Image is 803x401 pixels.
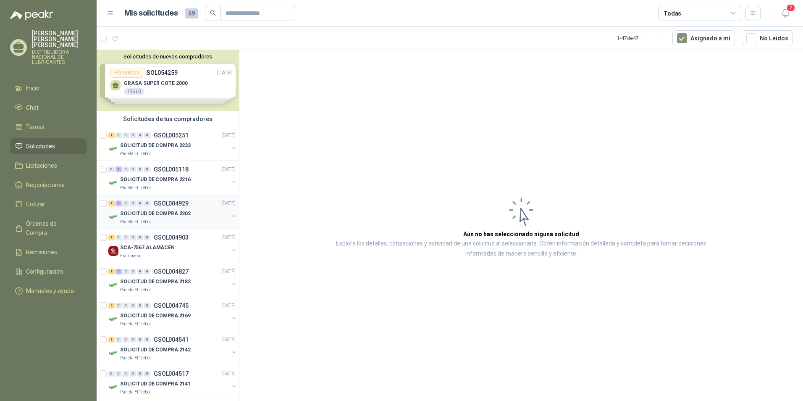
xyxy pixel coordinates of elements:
[26,267,63,276] span: Configuración
[115,166,122,172] div: 1
[120,142,191,150] p: SOLICITUD DE COMPRA 2233
[123,371,129,377] div: 0
[10,244,87,260] a: Remisiones
[123,235,129,240] div: 0
[32,50,87,65] p: DISTRIBUIDORA NACIONAL DE LUBRICANTES
[26,84,39,93] span: Inicio
[108,235,115,240] div: 1
[130,371,136,377] div: 0
[108,130,237,157] a: 1 0 0 0 0 0 GSOL005251[DATE] Company LogoSOLICITUD DE COMPRA 2233Panela El Trébol
[10,119,87,135] a: Tareas
[120,244,175,252] p: SCA-7567 ALAMACEN
[323,239,719,259] p: Explora los detalles, cotizaciones y actividad de una solicitud al seleccionarla. Obtén informaci...
[97,111,239,127] div: Solicitudes de tus compradores
[154,371,189,377] p: GSOL004517
[742,30,793,46] button: No Leídos
[108,280,118,290] img: Company Logo
[137,337,143,343] div: 0
[108,382,118,392] img: Company Logo
[144,337,150,343] div: 0
[108,314,118,324] img: Company Logo
[123,132,129,138] div: 0
[108,144,118,154] img: Company Logo
[120,185,151,191] p: Panela El Trébol
[154,269,189,274] p: GSOL004827
[144,303,150,309] div: 0
[115,337,122,343] div: 0
[123,166,129,172] div: 0
[123,200,129,206] div: 0
[108,269,115,274] div: 1
[120,253,142,259] p: Estrumetal
[10,283,87,299] a: Manuales y ayuda
[137,371,143,377] div: 0
[10,158,87,174] a: Licitaciones
[26,161,57,170] span: Licitaciones
[123,337,129,343] div: 0
[108,266,237,293] a: 1 2 0 0 0 0 GSOL004827[DATE] Company LogoSOLICITUD DE COMPRA 2183Panela El Trébol
[130,303,136,309] div: 0
[144,200,150,206] div: 0
[10,10,53,20] img: Logo peakr
[120,321,151,327] p: Panela El Trébol
[26,142,55,151] span: Solicitudes
[130,235,136,240] div: 0
[108,178,118,188] img: Company Logo
[26,286,74,295] span: Manuales y ayuda
[154,132,189,138] p: GSOL005251
[32,30,87,48] p: [PERSON_NAME] [PERSON_NAME] [PERSON_NAME]
[137,235,143,240] div: 0
[120,287,151,293] p: Panela El Trébol
[108,301,237,327] a: 2 0 0 0 0 0 GSOL004745[DATE] Company LogoSOLICITUD DE COMPRA 2169Panela El Trébol
[137,132,143,138] div: 0
[144,166,150,172] div: 0
[221,200,236,208] p: [DATE]
[123,303,129,309] div: 0
[123,269,129,274] div: 0
[120,389,151,396] p: Panela El Trébol
[120,355,151,361] p: Panela El Trébol
[10,80,87,96] a: Inicio
[185,8,198,18] span: 69
[10,138,87,154] a: Solicitudes
[221,302,236,310] p: [DATE]
[137,303,143,309] div: 0
[108,200,115,206] div: 1
[100,53,236,60] button: Solicitudes de nuevos compradores
[10,216,87,241] a: Órdenes de Compra
[144,235,150,240] div: 0
[154,166,189,172] p: GSOL005118
[130,166,136,172] div: 0
[108,371,115,377] div: 0
[120,278,191,286] p: SOLICITUD DE COMPRA 2183
[130,337,136,343] div: 0
[144,132,150,138] div: 0
[210,10,216,16] span: search
[672,30,735,46] button: Asignado a mi
[108,212,118,222] img: Company Logo
[115,235,122,240] div: 0
[154,200,189,206] p: GSOL004929
[26,180,65,190] span: Negociaciones
[664,9,681,18] div: Todas
[10,264,87,280] a: Configuración
[130,132,136,138] div: 0
[130,200,136,206] div: 0
[108,348,118,358] img: Company Logo
[26,200,45,209] span: Cotizar
[108,198,237,225] a: 1 1 0 0 0 0 GSOL004929[DATE] Company LogoSOLICITUD DE COMPRA 2202Panela El Trébol
[26,248,57,257] span: Remisiones
[144,269,150,274] div: 0
[154,337,189,343] p: GSOL004541
[221,370,236,378] p: [DATE]
[26,219,79,237] span: Órdenes de Compra
[120,219,151,225] p: Panela El Trébol
[108,246,118,256] img: Company Logo
[221,132,236,140] p: [DATE]
[120,150,151,157] p: Panela El Trébol
[10,196,87,212] a: Cotizar
[108,337,115,343] div: 1
[137,269,143,274] div: 0
[120,346,191,354] p: SOLICITUD DE COMPRA 2142
[137,166,143,172] div: 0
